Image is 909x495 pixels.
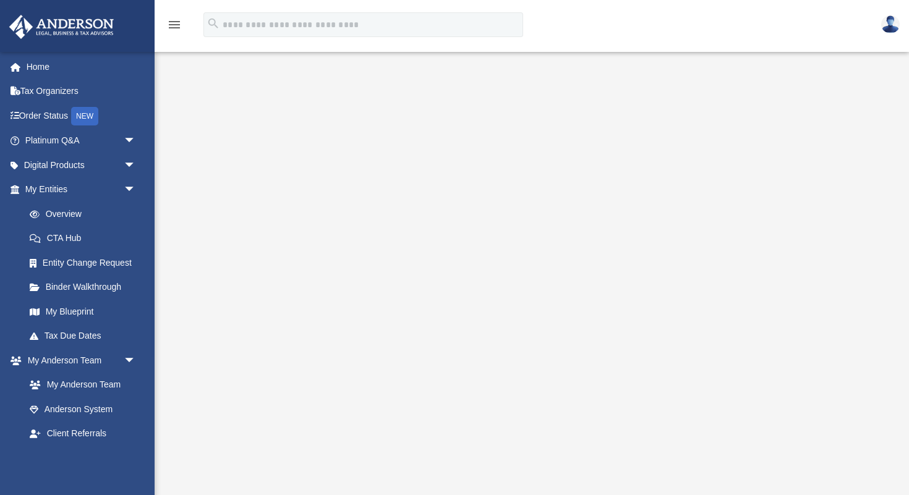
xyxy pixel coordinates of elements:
a: Binder Walkthrough [17,275,155,300]
span: arrow_drop_down [124,348,148,373]
a: Home [9,54,155,79]
i: search [207,17,220,30]
span: arrow_drop_down [124,153,148,178]
a: My Documentsarrow_drop_down [9,446,148,470]
a: My Anderson Team [17,373,142,397]
a: CTA Hub [17,226,155,251]
i: menu [167,17,182,32]
img: User Pic [881,15,900,33]
a: menu [167,23,182,32]
a: Entity Change Request [17,250,155,275]
a: Order StatusNEW [9,103,155,129]
span: arrow_drop_down [124,177,148,203]
span: arrow_drop_down [124,446,148,471]
a: My Blueprint [17,299,148,324]
a: My Anderson Teamarrow_drop_down [9,348,148,373]
a: Client Referrals [17,421,148,446]
a: Anderson System [17,397,148,421]
a: My Entitiesarrow_drop_down [9,177,155,202]
a: Tax Due Dates [17,324,155,349]
a: Tax Organizers [9,79,155,104]
img: Anderson Advisors Platinum Portal [6,15,117,39]
a: Overview [17,201,155,226]
span: arrow_drop_down [124,129,148,154]
div: NEW [71,107,98,125]
a: Platinum Q&Aarrow_drop_down [9,129,155,153]
a: Digital Productsarrow_drop_down [9,153,155,177]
